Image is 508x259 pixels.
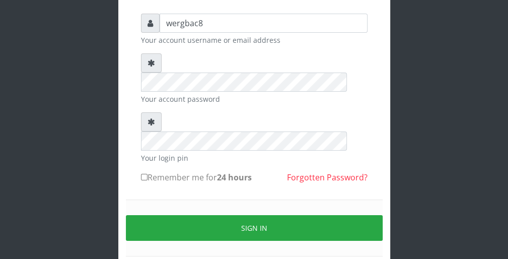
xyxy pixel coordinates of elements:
small: Your account password [141,94,368,104]
small: Your account username or email address [141,35,368,45]
button: Sign in [126,215,383,241]
label: Remember me for [141,171,252,183]
small: Your login pin [141,153,368,163]
b: 24 hours [217,172,252,183]
a: Forgotten Password? [287,172,368,183]
input: Remember me for24 hours [141,174,148,180]
input: Username or email address [160,14,368,33]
